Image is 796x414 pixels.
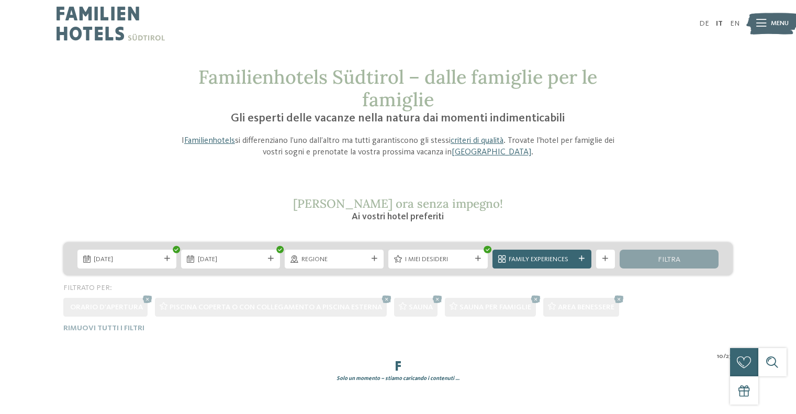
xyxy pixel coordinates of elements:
[730,20,739,27] a: EN
[451,137,503,145] a: criteri di qualità
[452,148,531,156] a: [GEOGRAPHIC_DATA]
[352,212,444,221] span: Ai vostri hotel preferiti
[231,113,565,124] span: Gli esperti delle vacanze nella natura dai momenti indimenticabili
[717,352,723,361] span: 10
[94,255,160,264] span: [DATE]
[716,20,723,27] a: IT
[771,19,789,28] span: Menu
[699,20,709,27] a: DE
[301,255,367,264] span: Regione
[174,135,622,159] p: I si differenziano l’uno dall’altro ma tutti garantiscono gli stessi . Trovate l’hotel per famigl...
[293,196,503,211] span: [PERSON_NAME] ora senza impegno!
[726,352,733,361] span: 27
[509,255,575,264] span: Family Experiences
[405,255,471,264] span: I miei desideri
[198,255,264,264] span: [DATE]
[723,352,726,361] span: /
[56,375,739,383] div: Solo un momento – stiamo caricando i contenuti …
[184,137,235,145] a: Familienhotels
[198,65,597,111] span: Familienhotels Südtirol – dalle famiglie per le famiglie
